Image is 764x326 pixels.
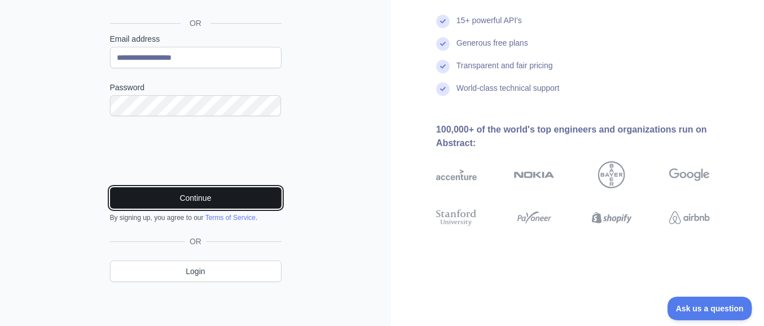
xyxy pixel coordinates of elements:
img: nokia [514,161,555,188]
div: Generous free plans [456,37,528,60]
div: By signing up, you agree to our . [110,213,282,222]
div: Transparent and fair pricing [456,60,553,82]
img: stanford university [436,208,477,228]
div: World-class technical support [456,82,560,105]
img: check mark [436,60,450,73]
iframe: reCAPTCHA [110,130,282,174]
label: Email address [110,33,282,45]
span: OR [185,236,206,247]
img: google [669,161,710,188]
label: Password [110,82,282,93]
div: 100,000+ of the world's top engineers and organizations run on Abstract: [436,123,746,150]
img: check mark [436,15,450,28]
iframe: Toggle Customer Support [668,297,753,320]
img: payoneer [514,208,555,228]
img: airbnb [669,208,710,228]
img: check mark [436,37,450,51]
a: Login [110,261,282,282]
button: Continue [110,187,282,209]
img: bayer [598,161,625,188]
img: shopify [592,208,633,228]
a: Terms of Service [205,214,256,222]
img: accenture [436,161,477,188]
span: OR [181,17,210,29]
div: 15+ powerful API's [456,15,522,37]
img: check mark [436,82,450,96]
